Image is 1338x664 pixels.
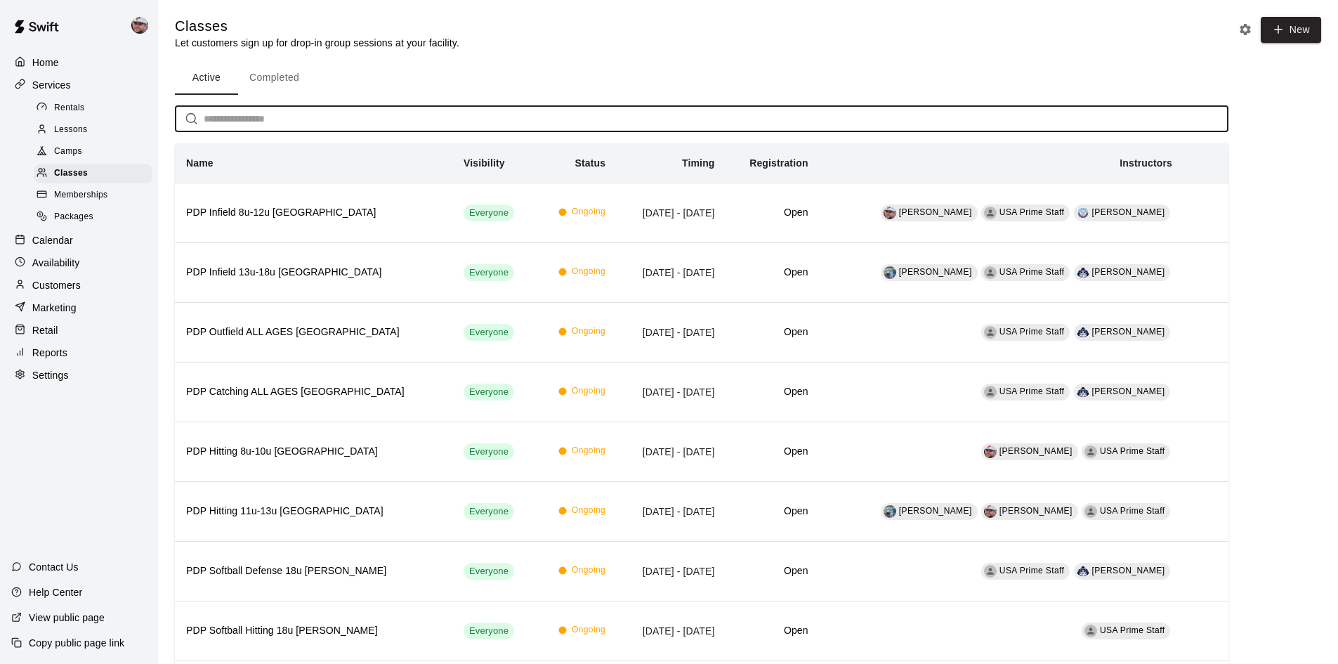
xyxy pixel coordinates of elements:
span: Classes [54,167,88,181]
h6: Open [737,205,808,221]
b: Visibility [464,157,505,169]
a: Camps [34,141,158,163]
p: Retail [32,323,58,337]
h6: PDP Infield 13u-18u [GEOGRAPHIC_DATA] [186,265,441,280]
img: Alec Silverman [131,17,148,34]
span: Camps [54,145,82,159]
span: USA Prime Staff [999,327,1064,337]
div: Camps [34,142,152,162]
h5: Classes [175,17,459,36]
span: [PERSON_NAME] [999,506,1073,516]
td: [DATE] - [DATE] [617,362,726,422]
b: Status [575,157,605,169]
span: [PERSON_NAME] [1092,207,1165,217]
td: [DATE] - [DATE] [617,183,726,242]
div: This service is visible to all of your customers [464,324,514,341]
div: This service is visible to all of your customers [464,563,514,580]
a: Retail [11,320,147,341]
span: Everyone [464,565,514,578]
h6: PDP Hitting 8u-10u [GEOGRAPHIC_DATA] [186,444,441,460]
h6: PDP Softball Hitting 18u [PERSON_NAME] [186,623,441,639]
div: USA Prime Staff [984,565,997,578]
div: This service is visible to all of your customers [464,443,514,460]
b: Instructors [1120,157,1172,169]
img: Larry Yurkonis [1077,565,1089,578]
h6: Open [737,265,808,280]
div: USA Prime Staff [984,326,997,339]
img: Larry Yurkonis [1077,326,1089,339]
td: [DATE] - [DATE] [617,422,726,481]
span: Ongoing [572,205,605,219]
p: Services [32,78,71,92]
td: [DATE] - [DATE] [617,601,726,660]
h6: PDP Infield 8u-12u [GEOGRAPHIC_DATA] [186,205,441,221]
span: Everyone [464,505,514,519]
span: USA Prime Staff [999,207,1064,217]
span: USA Prime Staff [1100,446,1165,456]
div: USA Prime Staff [1084,445,1097,458]
div: Services [11,74,147,96]
div: Rentals [34,98,152,118]
a: Customers [11,275,147,296]
a: Home [11,52,147,73]
div: This service is visible to all of your customers [464,623,514,639]
td: [DATE] - [DATE] [617,541,726,601]
p: Calendar [32,233,73,247]
img: Alec Silverman [884,207,896,219]
span: USA Prime Staff [1100,625,1165,635]
div: Settings [11,365,147,386]
div: Alec Silverman [984,505,997,518]
a: Classes [34,163,158,185]
h6: PDP Outfield ALL AGES [GEOGRAPHIC_DATA] [186,325,441,340]
div: Lessons [34,120,152,140]
span: Everyone [464,445,514,459]
div: This service is visible to all of your customers [464,384,514,401]
p: Availability [32,256,80,270]
div: Reports [11,342,147,363]
div: This service is visible to all of your customers [464,503,514,520]
div: Alec Silverman [984,445,997,458]
h6: PDP Hitting 11u-13u [GEOGRAPHIC_DATA] [186,504,441,519]
div: USA Prime Staff [1084,505,1097,518]
span: Ongoing [572,444,605,458]
img: Larry Yurkonis [1077,386,1089,398]
span: [PERSON_NAME] [1092,327,1165,337]
span: Everyone [464,386,514,399]
div: Marketing [11,297,147,318]
h6: Open [737,325,808,340]
a: Packages [34,207,158,228]
b: Registration [749,157,808,169]
b: Name [186,157,214,169]
span: [PERSON_NAME] [1092,386,1165,396]
button: Active [175,61,238,95]
span: Ongoing [572,325,605,339]
span: USA Prime Staff [999,566,1064,575]
span: USA Prime Staff [1100,506,1165,516]
span: Ongoing [572,623,605,637]
td: [DATE] - [DATE] [617,481,726,541]
h6: Open [737,564,808,579]
img: Bryan Henry [1077,207,1089,219]
span: Everyone [464,207,514,220]
p: Home [32,56,59,70]
h6: Open [737,623,808,639]
div: Availability [11,252,147,273]
span: Ongoing [572,265,605,279]
span: [PERSON_NAME] [899,267,972,277]
h6: PDP Catching ALL AGES [GEOGRAPHIC_DATA] [186,384,441,400]
span: USA Prime Staff [999,267,1064,277]
img: Larry Yurkonis [1077,266,1089,279]
p: View public page [29,611,105,625]
span: [PERSON_NAME] [1092,267,1165,277]
button: Classes settings [1235,19,1256,40]
span: Ongoing [572,384,605,398]
div: USA Prime Staff [984,386,997,398]
button: Completed [238,61,310,95]
span: [PERSON_NAME] [899,207,972,217]
h6: PDP Softball Defense 18u [PERSON_NAME] [186,564,441,579]
b: Timing [682,157,715,169]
